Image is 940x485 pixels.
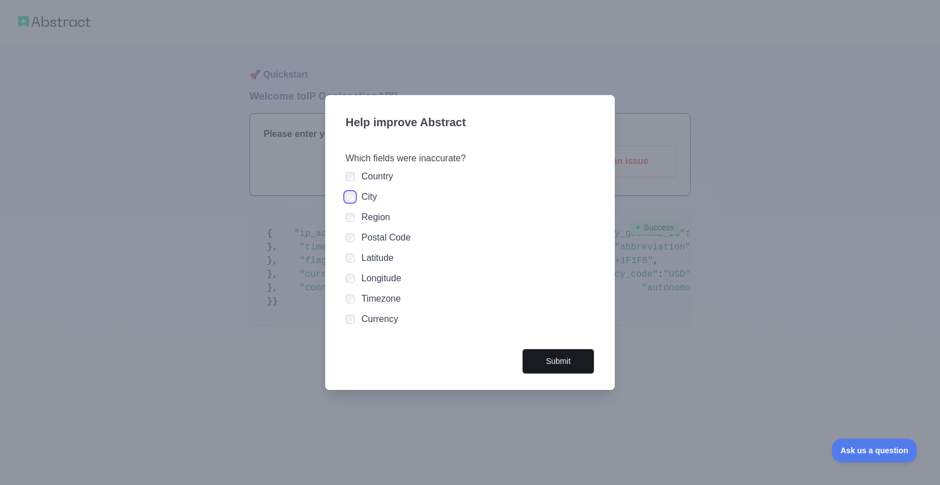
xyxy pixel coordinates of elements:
label: Timezone [361,294,401,303]
label: Region [361,212,390,222]
label: Country [361,171,393,181]
label: Longitude [361,273,401,283]
label: Postal Code [361,233,411,242]
label: Currency [361,314,398,324]
label: City [361,192,377,201]
label: Latitude [361,253,394,263]
h3: Which fields were inaccurate? [346,152,594,165]
iframe: Toggle Customer Support [832,439,917,462]
button: Submit [522,349,594,374]
h3: Help improve Abstract [346,109,594,138]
